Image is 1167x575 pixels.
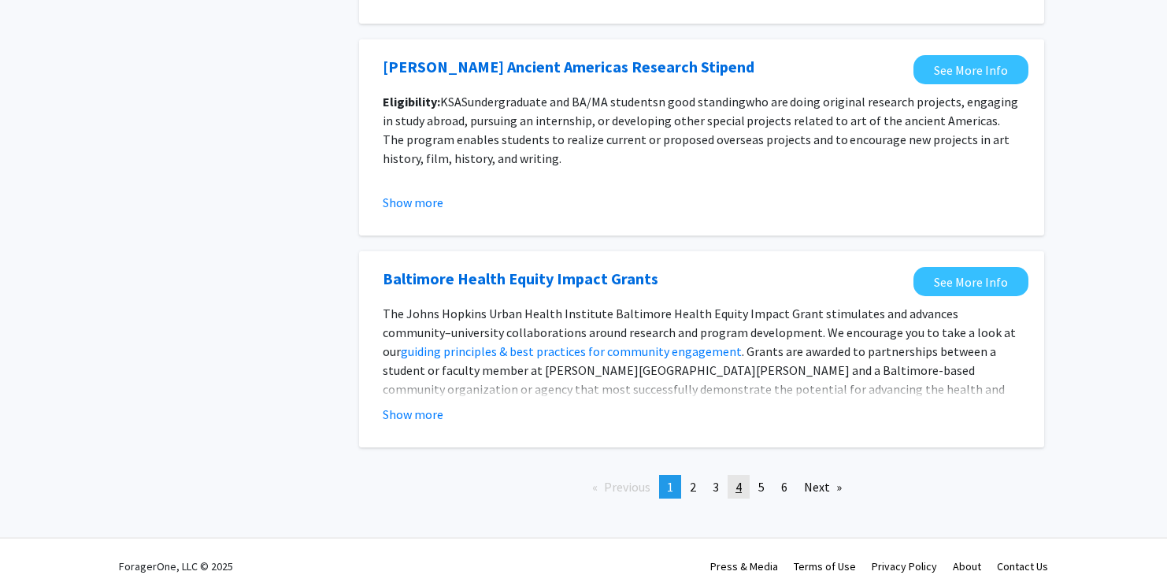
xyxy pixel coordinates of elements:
[604,479,650,495] span: Previous
[735,479,742,495] span: 4
[913,55,1028,84] a: Opens in a new tab
[401,343,742,359] a: guiding principles & best practices for community engagement
[872,559,937,573] a: Privacy Policy
[997,559,1048,573] a: Contact Us
[383,267,658,291] a: Opens in a new tab
[796,475,850,499] a: Next page
[794,559,856,573] a: Terms of Use
[383,193,443,212] button: Show more
[383,94,440,109] strong: Eligibility:
[383,92,1021,168] p: KSAS n good standing
[953,559,981,573] a: About
[359,475,1044,499] ul: Pagination
[667,479,673,495] span: 1
[690,479,696,495] span: 2
[12,504,67,563] iframe: Chat
[781,479,787,495] span: 6
[713,479,719,495] span: 3
[758,479,765,495] span: 5
[468,94,658,109] span: undergraduate and BA/MA students
[383,306,1016,359] span: The Johns Hopkins Urban Health Institute Baltimore Health Equity Impact Grant stimulates and adva...
[383,405,443,424] button: Show more
[710,559,778,573] a: Press & Media
[383,55,754,79] a: Opens in a new tab
[913,267,1028,296] a: Opens in a new tab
